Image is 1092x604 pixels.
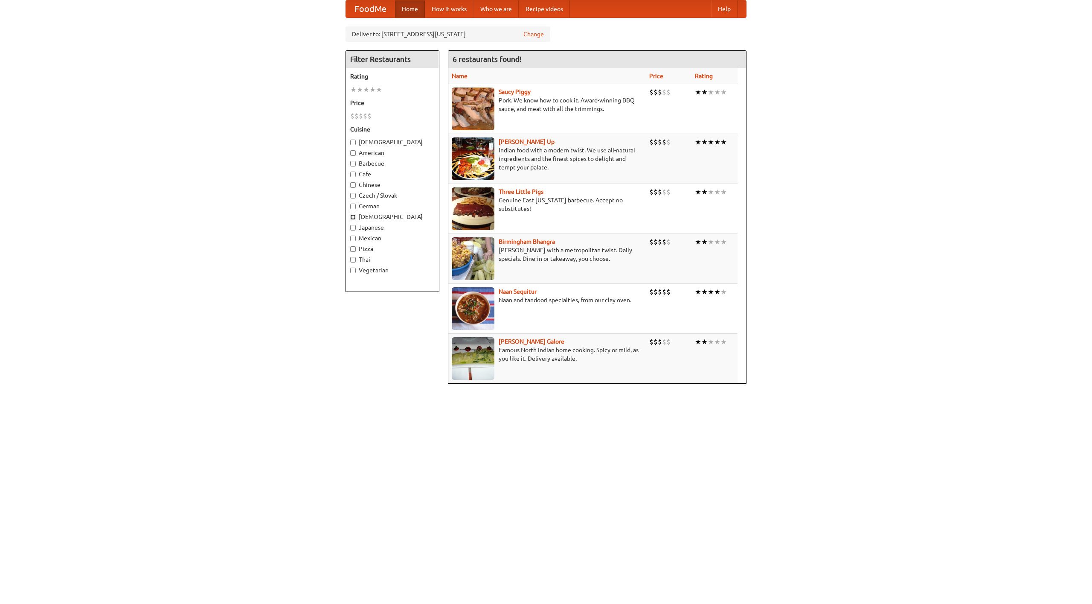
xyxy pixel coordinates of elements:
[452,237,494,280] img: bhangra.jpg
[708,137,714,147] li: ★
[662,187,666,197] li: $
[720,88,727,97] li: ★
[350,191,435,200] label: Czech / Slovak
[653,337,658,347] li: $
[354,111,359,121] li: $
[653,88,658,97] li: $
[350,138,435,146] label: [DEMOGRAPHIC_DATA]
[350,193,356,198] input: Czech / Slovak
[452,337,494,380] img: currygalore.jpg
[720,237,727,247] li: ★
[350,140,356,145] input: [DEMOGRAPHIC_DATA]
[363,85,369,94] li: ★
[350,202,435,210] label: German
[350,99,435,107] h5: Price
[701,337,708,347] li: ★
[350,236,356,241] input: Mexican
[350,170,435,178] label: Cafe
[714,337,720,347] li: ★
[701,137,708,147] li: ★
[452,73,468,79] a: Name
[367,111,372,121] li: $
[653,187,658,197] li: $
[662,137,666,147] li: $
[653,237,658,247] li: $
[346,51,439,68] h4: Filter Restaurants
[711,0,738,18] a: Help
[350,181,435,189] label: Chinese
[714,88,720,97] li: ★
[499,288,537,295] a: Naan Sequitur
[720,287,727,297] li: ★
[720,137,727,147] li: ★
[499,338,564,345] a: [PERSON_NAME] Galore
[350,111,354,121] li: $
[649,237,653,247] li: $
[357,85,363,94] li: ★
[666,88,671,97] li: $
[350,182,356,188] input: Chinese
[363,111,367,121] li: $
[714,137,720,147] li: ★
[695,237,701,247] li: ★
[695,337,701,347] li: ★
[350,223,435,232] label: Japanese
[658,187,662,197] li: $
[695,88,701,97] li: ★
[695,287,701,297] li: ★
[714,287,720,297] li: ★
[350,214,356,220] input: [DEMOGRAPHIC_DATA]
[666,137,671,147] li: $
[695,73,713,79] a: Rating
[350,268,356,273] input: Vegetarian
[350,213,435,221] label: [DEMOGRAPHIC_DATA]
[662,88,666,97] li: $
[666,287,671,297] li: $
[350,266,435,274] label: Vegetarian
[350,150,356,156] input: American
[708,237,714,247] li: ★
[395,0,425,18] a: Home
[708,287,714,297] li: ★
[714,187,720,197] li: ★
[499,188,543,195] a: Three Little Pigs
[350,255,435,264] label: Thai
[453,55,522,63] ng-pluralize: 6 restaurants found!
[452,88,494,130] img: saucy.jpg
[658,337,662,347] li: $
[452,146,642,172] p: Indian food with a modern twist. We use all-natural ingredients and the finest spices to delight ...
[452,96,642,113] p: Pork. We know how to cook it. Award-winning BBQ sauce, and meat with all the trimmings.
[714,237,720,247] li: ★
[666,187,671,197] li: $
[350,159,435,168] label: Barbecue
[350,245,435,253] label: Pizza
[708,187,714,197] li: ★
[452,346,642,363] p: Famous North Indian home cooking. Spicy or mild, as you like it. Delivery available.
[658,137,662,147] li: $
[350,161,356,166] input: Barbecue
[649,187,653,197] li: $
[701,88,708,97] li: ★
[350,257,356,263] input: Thai
[658,287,662,297] li: $
[653,137,658,147] li: $
[649,287,653,297] li: $
[499,88,531,95] a: Saucy Piggy
[666,337,671,347] li: $
[473,0,519,18] a: Who we are
[350,125,435,134] h5: Cuisine
[649,337,653,347] li: $
[649,137,653,147] li: $
[452,196,642,213] p: Genuine East [US_STATE] barbecue. Accept no substitutes!
[376,85,382,94] li: ★
[350,204,356,209] input: German
[499,138,555,145] a: [PERSON_NAME] Up
[658,237,662,247] li: $
[369,85,376,94] li: ★
[499,238,555,245] b: Birmingham Bhangra
[350,85,357,94] li: ★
